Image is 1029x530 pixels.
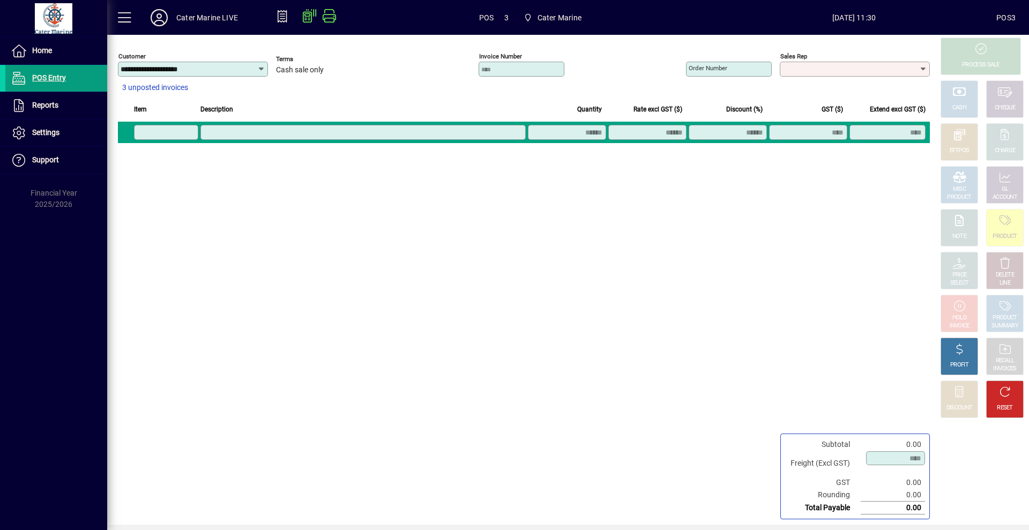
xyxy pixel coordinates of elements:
span: Cater Marine [519,8,586,27]
span: Settings [32,128,59,137]
span: Description [200,103,233,115]
div: CASH [952,104,966,112]
button: 3 unposted invoices [118,78,192,98]
a: Settings [5,120,107,146]
mat-label: Customer [118,53,146,60]
span: Quantity [577,103,602,115]
div: PRODUCT [993,233,1017,241]
span: POS Entry [32,73,66,82]
div: SELECT [950,279,969,287]
span: 3 unposted invoices [122,82,188,93]
div: POS3 [996,9,1016,26]
div: DELETE [996,271,1014,279]
a: Reports [5,92,107,119]
td: Rounding [785,489,861,502]
button: Profile [142,8,176,27]
span: GST ($) [822,103,843,115]
span: Extend excl GST ($) [870,103,926,115]
mat-label: Order number [689,64,727,72]
span: [DATE] 11:30 [712,9,996,26]
a: Home [5,38,107,64]
div: PROCESS SALE [962,61,1000,69]
span: Item [134,103,147,115]
mat-label: Sales rep [780,53,807,60]
td: GST [785,476,861,489]
div: PROFIT [950,361,968,369]
div: INVOICE [949,322,969,330]
span: Home [32,46,52,55]
div: GL [1002,185,1009,193]
span: POS [479,9,494,26]
div: CHEQUE [995,104,1015,112]
div: RECALL [996,357,1015,365]
span: Cater Marine [538,9,581,26]
div: SUMMARY [991,322,1018,330]
td: 0.00 [861,476,925,489]
div: CHARGE [995,147,1016,155]
span: Terms [276,56,340,63]
td: 0.00 [861,438,925,451]
td: Freight (Excl GST) [785,451,861,476]
div: HOLD [952,314,966,322]
td: Subtotal [785,438,861,451]
mat-label: Invoice number [479,53,522,60]
div: ACCOUNT [993,193,1017,201]
span: Discount (%) [726,103,763,115]
div: LINE [1000,279,1010,287]
td: 0.00 [861,502,925,514]
span: Support [32,155,59,164]
div: MISC [953,185,966,193]
div: Cater Marine LIVE [176,9,238,26]
div: PRODUCT [947,193,971,201]
td: Total Payable [785,502,861,514]
div: PRICE [952,271,967,279]
div: EFTPOS [950,147,970,155]
span: Reports [32,101,58,109]
span: Rate excl GST ($) [633,103,682,115]
div: PRODUCT [993,314,1017,322]
div: INVOICES [993,365,1016,373]
div: DISCOUNT [946,404,972,412]
span: Cash sale only [276,66,324,74]
a: Support [5,147,107,174]
span: 3 [504,9,509,26]
div: NOTE [952,233,966,241]
td: 0.00 [861,489,925,502]
div: RESET [997,404,1013,412]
